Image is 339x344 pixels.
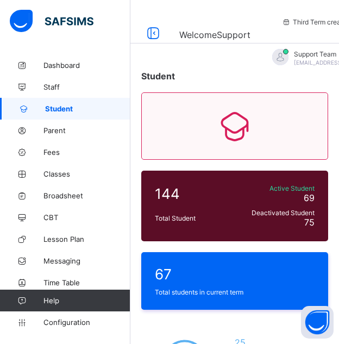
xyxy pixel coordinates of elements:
[43,318,130,327] span: Configuration
[43,170,130,178] span: Classes
[141,71,175,82] span: Student
[43,83,130,91] span: Staff
[43,235,130,243] span: Lesson Plan
[155,266,315,283] span: 67
[43,191,130,200] span: Broadsheet
[43,257,130,265] span: Messaging
[43,148,130,157] span: Fees
[43,296,130,305] span: Help
[155,288,315,296] span: Total students in current term
[43,126,130,135] span: Parent
[43,213,130,222] span: CBT
[304,217,315,228] span: 75
[43,278,130,287] span: Time Table
[304,192,315,203] span: 69
[43,61,130,70] span: Dashboard
[235,209,315,217] span: Deactivated Student
[152,211,232,225] div: Total Student
[10,10,93,33] img: safsims
[179,29,250,40] span: Welcome Support
[301,306,334,339] button: Open asap
[155,185,229,202] span: 144
[235,184,315,192] span: Active Student
[45,104,130,113] span: Student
